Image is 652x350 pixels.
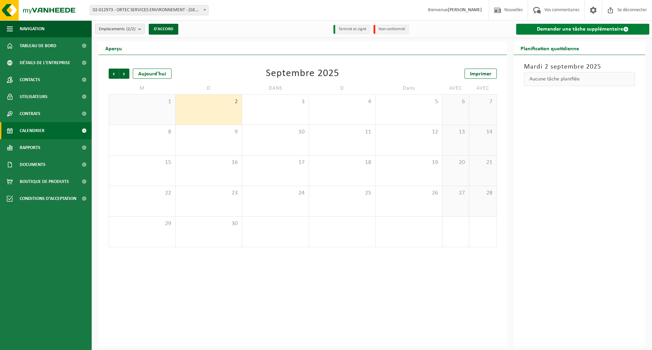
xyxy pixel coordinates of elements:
[20,94,48,99] font: Utilisateurs
[232,220,238,227] font: 30
[516,24,650,35] a: Demander une tâche supplémentaire
[465,69,497,79] a: Imprimer
[368,98,371,105] font: 4
[298,159,305,166] font: 17
[266,68,339,79] font: Septembre 2025
[20,77,40,82] font: Contacts
[459,129,465,135] font: 13
[365,190,371,196] font: 25
[126,27,135,31] font: (2/2)
[435,98,438,105] font: 5
[449,86,462,91] font: AVEC
[486,190,492,196] font: 28
[20,179,69,184] font: Boutique de produits
[432,129,438,135] font: 12
[20,162,46,167] font: Documents
[521,46,579,52] font: Planification quotidienne
[20,26,44,32] font: Navigation
[365,159,371,166] font: 18
[165,159,171,166] font: 15
[462,98,465,105] font: 6
[379,27,405,31] font: Non-conformité
[232,190,238,196] font: 23
[99,27,125,31] font: Emplacements
[165,190,171,196] font: 22
[20,145,40,150] font: Rapports
[504,7,523,13] font: Nouvelles
[524,63,601,70] font: Mardi 2 septembre 2025
[302,98,305,105] font: 3
[617,7,647,13] font: Se déconnecter
[529,76,580,82] font: Aucune tâche planifiée
[20,128,44,133] font: Calendrier
[207,86,211,91] font: D
[432,159,438,166] font: 19
[235,98,238,105] font: 2
[476,86,489,91] font: AVEC
[235,129,238,135] font: 9
[138,71,166,77] font: Aujourd'hui
[298,129,305,135] font: 10
[90,5,208,15] span: 02-012973 - ORTEC SERVICES ENVIRONNEMENT - AMIENS
[168,98,171,105] font: 1
[20,43,56,49] font: Tableau de bord
[486,129,492,135] font: 14
[20,111,40,116] font: Contrats
[298,190,305,196] font: 24
[149,24,178,35] button: D'ACCORD
[544,7,579,13] font: Vos commentaires
[403,86,415,91] font: Dans
[20,196,76,201] font: Conditions d'acceptation
[140,86,145,91] font: M
[105,46,122,52] font: Aperçu
[165,220,171,227] font: 29
[232,159,238,166] font: 16
[269,86,282,91] font: DANS
[489,98,492,105] font: 7
[340,86,344,91] font: D
[339,27,366,31] font: Terminé et signé
[428,7,448,13] font: Bienvenue
[470,71,491,77] font: Imprimer
[459,190,465,196] font: 27
[20,60,70,66] font: Détails de l'entreprise
[93,7,230,13] font: 02-012973 - ORTEC SERVICES ENVIRONNEMENT - [GEOGRAPHIC_DATA]
[448,7,482,13] font: [PERSON_NAME]
[365,129,371,135] font: 11
[459,159,465,166] font: 20
[168,129,171,135] font: 8
[90,5,209,15] span: 02-012973 - ORTEC SERVICES ENVIRONNEMENT - AMIENS
[486,159,492,166] font: 21
[432,190,438,196] font: 26
[95,24,145,34] button: Emplacements(2/2)
[537,26,623,32] font: Demander une tâche supplémentaire
[154,27,173,31] font: D'ACCORD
